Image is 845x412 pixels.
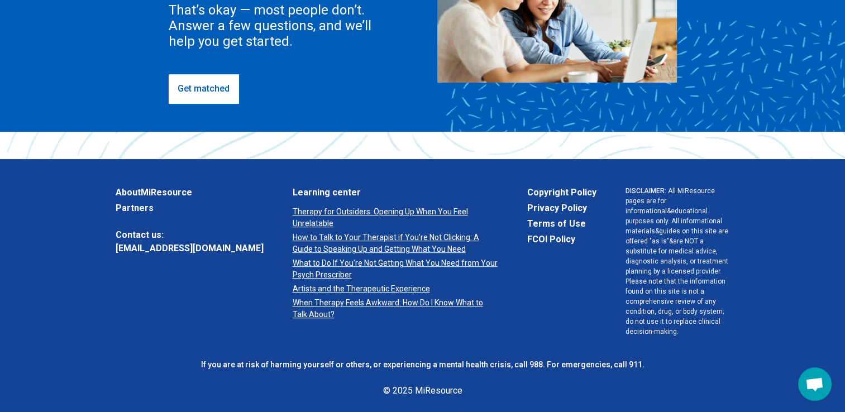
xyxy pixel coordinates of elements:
[293,232,498,255] a: How to Talk to Your Therapist if You’re Not Clicking: A Guide to Speaking Up and Getting What You...
[116,384,730,397] p: © 2025 MiResource
[293,283,498,295] a: Artists and the Therapeutic Experience
[527,233,596,246] a: FCOI Policy
[169,2,392,49] div: That’s okay — most people don’t. Answer a few questions, and we’ll help you get started.
[626,187,665,195] span: DISCLAIMER
[293,297,498,320] a: When Therapy Feels Awkward: How Do I Know What to Talk About?
[116,242,264,255] a: [EMAIL_ADDRESS][DOMAIN_NAME]
[293,186,498,199] a: Learning center
[798,367,832,401] div: Open chat
[116,202,264,215] a: Partners
[116,228,264,242] span: Contact us:
[626,186,730,337] p: : All MiResource pages are for informational & educational purposes only. All informational mater...
[293,206,498,229] a: Therapy for Outsiders: Opening Up When You Feel Unrelatable
[527,186,596,199] a: Copyright Policy
[293,257,498,281] a: What to Do If You’re Not Getting What You Need from Your Psych Prescriber
[527,202,596,215] a: Privacy Policy
[169,74,238,103] a: Get matched
[116,359,730,371] p: If you are at risk of harming yourself or others, or experiencing a mental health crisis, call 98...
[527,217,596,231] a: Terms of Use
[116,186,264,199] a: AboutMiResource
